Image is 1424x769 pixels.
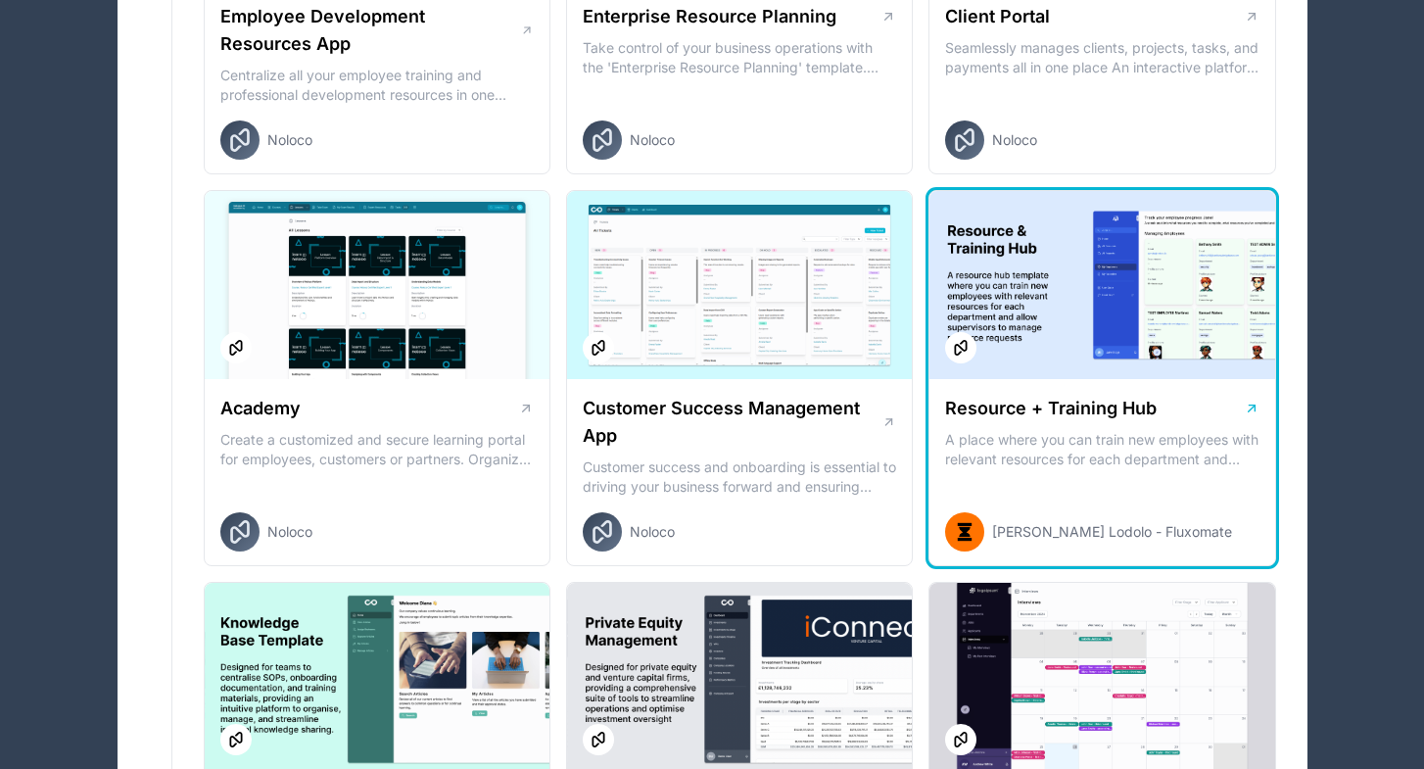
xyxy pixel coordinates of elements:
span: [PERSON_NAME] Lodolo - Fluxomate [992,522,1232,542]
span: Noloco [267,522,312,542]
p: A place where you can train new employees with relevant resources for each department and allow s... [945,430,1258,469]
h1: Academy [220,395,301,422]
p: Create a customized and secure learning portal for employees, customers or partners. Organize les... [220,430,534,469]
h1: Client Portal [945,3,1050,30]
h1: Employee Development Resources App [220,3,520,58]
span: Noloco [630,130,675,150]
p: Seamlessly manages clients, projects, tasks, and payments all in one place An interactive platfor... [945,38,1258,77]
h1: Resource + Training Hub [945,395,1157,422]
iframe: Intercom live chat [1357,702,1404,749]
span: Noloco [992,130,1037,150]
p: Take control of your business operations with the 'Enterprise Resource Planning' template. This c... [583,38,896,77]
p: Customer success and onboarding is essential to driving your business forward and ensuring retent... [583,457,896,497]
h1: Enterprise Resource Planning [583,3,836,30]
p: Centralize all your employee training and professional development resources in one place. Whethe... [220,66,534,105]
span: Noloco [267,130,312,150]
h1: Customer Success Management App [583,395,881,450]
span: Noloco [630,522,675,542]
